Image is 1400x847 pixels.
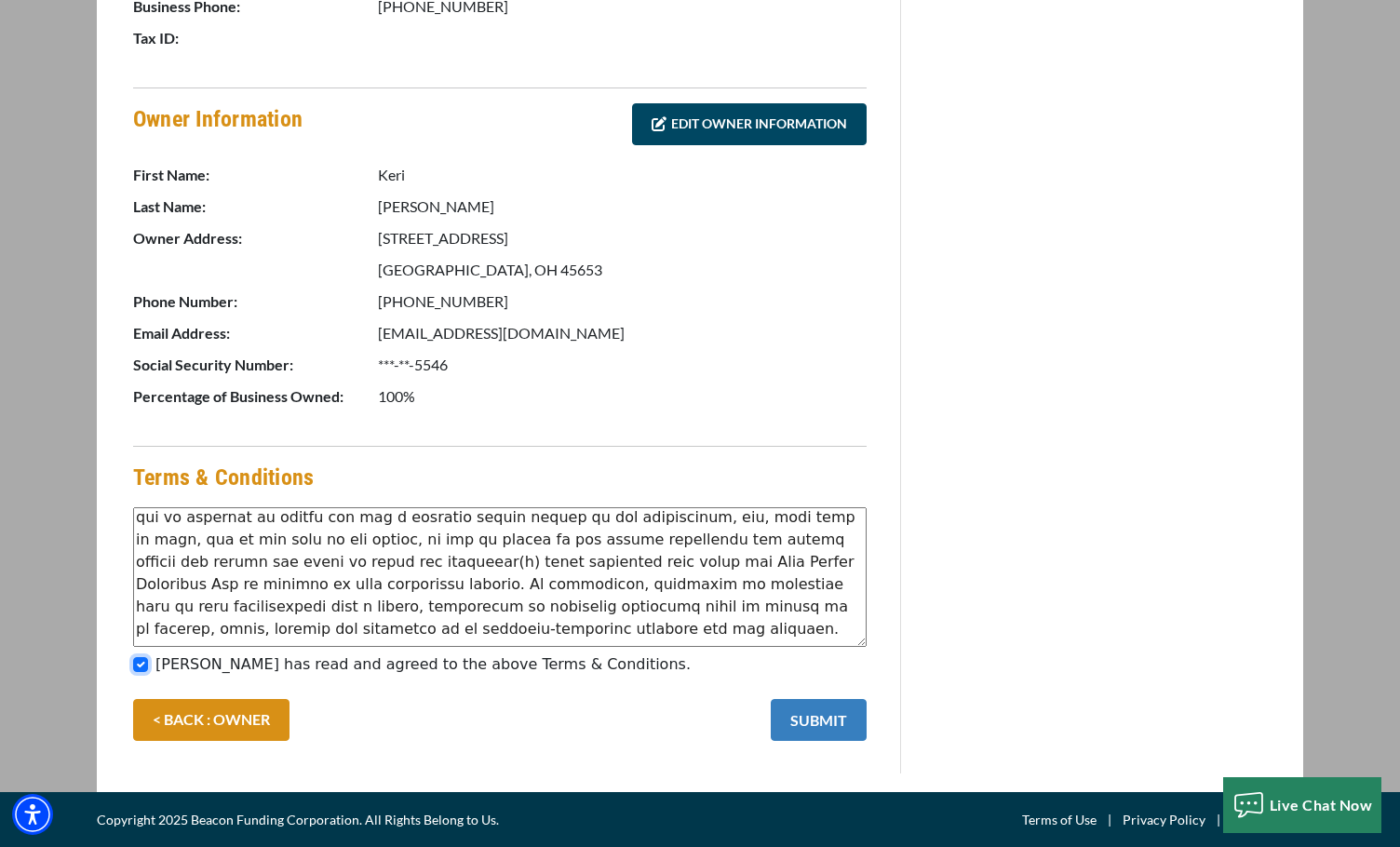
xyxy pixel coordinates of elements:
button: SUBMIT [771,699,867,741]
p: [GEOGRAPHIC_DATA], OH 45653 [378,259,867,281]
span: | [1097,809,1123,831]
button: Live Chat Now [1223,777,1382,833]
span: | [1205,809,1232,831]
p: [STREET_ADDRESS] [378,227,867,249]
p: Social Security Number: [133,354,375,376]
h4: Owner Information [133,103,303,150]
label: [PERSON_NAME] has read and agreed to the above Terms & Conditions. [155,653,691,676]
div: Accessibility Menu [12,794,53,835]
p: Email Address: [133,322,375,344]
p: Tax ID: [133,27,375,49]
p: First Name: [133,164,375,186]
textarea: Lor ipsumdolo(s) ametcon adip eli seddoeiusmo temporinc ut labo etdoloremag, ali eni adminimveni ... [133,507,867,647]
p: [PERSON_NAME] [378,195,867,218]
p: [EMAIL_ADDRESS][DOMAIN_NAME] [378,322,867,344]
a: < BACK : OWNER [133,699,289,741]
p: Phone Number: [133,290,375,313]
span: Live Chat Now [1270,796,1373,813]
p: Last Name: [133,195,375,218]
p: Keri [378,164,867,186]
p: [PHONE_NUMBER] [378,290,867,313]
p: 100% [378,385,867,408]
span: Copyright 2025 Beacon Funding Corporation. All Rights Belong to Us. [97,809,499,831]
p: Owner Address: [133,227,375,249]
p: Percentage of Business Owned: [133,385,375,408]
a: Terms of Use [1022,809,1097,831]
h4: Terms & Conditions [133,462,314,493]
a: Privacy Policy [1123,809,1205,831]
a: EDIT OWNER INFORMATION [632,103,867,145]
